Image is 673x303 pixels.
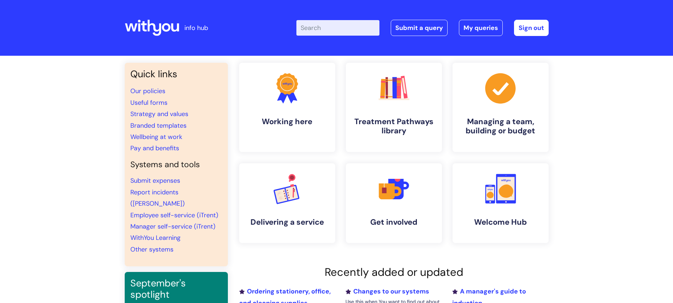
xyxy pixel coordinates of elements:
[458,218,543,227] h4: Welcome Hub
[130,245,173,254] a: Other systems
[130,110,188,118] a: Strategy and values
[296,20,549,36] div: | -
[352,117,436,136] h4: Treatment Pathways library
[130,98,167,107] a: Useful forms
[130,160,222,170] h4: Systems and tools
[239,163,335,243] a: Delivering a service
[130,87,165,95] a: Our policies
[453,163,549,243] a: Welcome Hub
[352,218,436,227] h4: Get involved
[346,287,429,296] a: Changes to our systems
[130,68,222,80] h3: Quick links
[130,222,216,231] a: Manager self-service (iTrent)
[184,22,208,34] p: info hub
[458,117,543,136] h4: Managing a team, building or budget
[130,188,185,208] a: Report incidents ([PERSON_NAME])
[130,176,180,185] a: Submit expenses
[346,63,442,152] a: Treatment Pathways library
[130,133,182,141] a: Wellbeing at work
[130,211,218,219] a: Employee self-service (iTrent)
[245,218,330,227] h4: Delivering a service
[346,163,442,243] a: Get involved
[239,63,335,152] a: Working here
[245,117,330,126] h4: Working here
[296,20,379,36] input: Search
[514,20,549,36] a: Sign out
[130,278,222,301] h3: September's spotlight
[130,121,187,130] a: Branded templates
[130,234,181,242] a: WithYou Learning
[239,266,549,279] h2: Recently added or updated
[453,63,549,152] a: Managing a team, building or budget
[391,20,448,36] a: Submit a query
[459,20,503,36] a: My queries
[130,144,179,152] a: Pay and benefits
